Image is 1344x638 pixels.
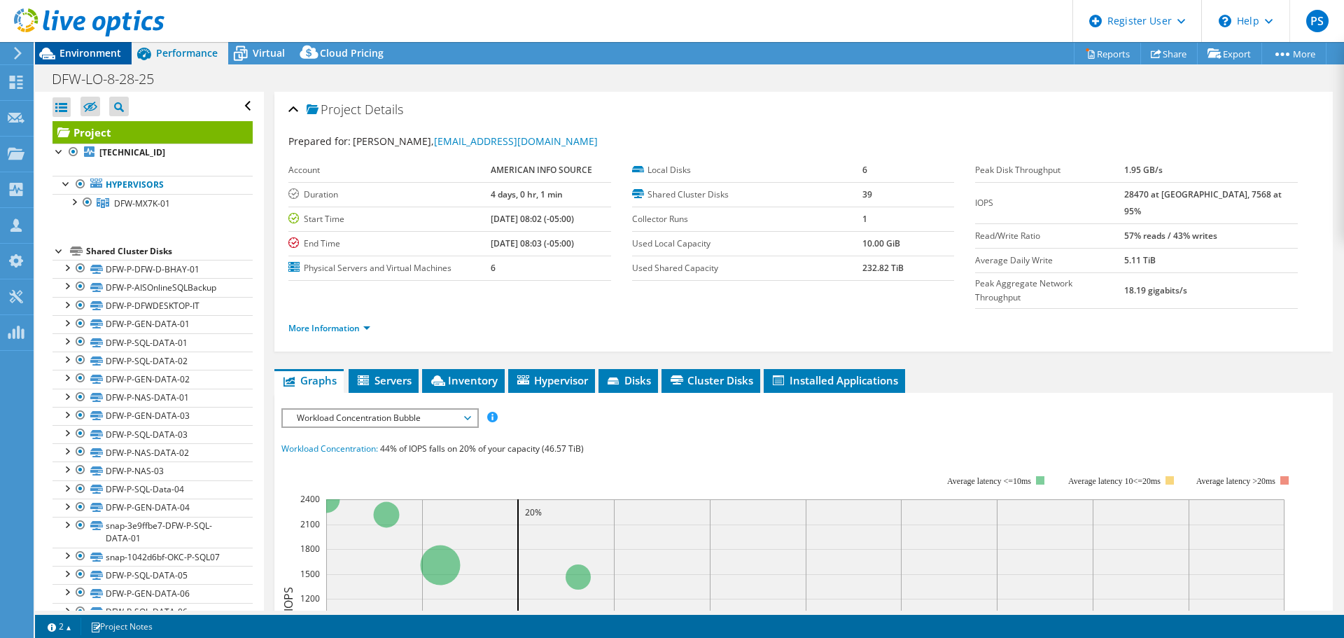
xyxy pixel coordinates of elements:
text: 1200 [300,592,320,604]
a: snap-3e9ffbe7-DFW-P-SQL-DATA-01 [52,517,253,548]
a: [TECHNICAL_ID] [52,144,253,162]
a: snap-1042d6bf-OKC-P-SQL07 [52,548,253,566]
span: DFW-MX7K-01 [114,197,170,209]
label: Account [288,163,490,177]
label: Peak Disk Throughput [975,163,1124,177]
a: DFW-P-SQL-DATA-01 [52,333,253,352]
a: DFW-P-SQL-DATA-05 [52,566,253,584]
b: 39 [862,188,872,200]
a: DFW-P-GEN-DATA-02 [52,370,253,388]
label: Collector Runs [632,212,862,226]
span: Hypervisor [515,373,588,387]
a: More Information [288,322,370,334]
span: Workload Concentration: [281,443,378,455]
label: Start Time [288,212,490,226]
tspan: Average latency 10<=20ms [1068,476,1161,486]
span: Environment [59,46,121,60]
span: [PERSON_NAME], [353,134,598,148]
text: 20% [525,506,542,518]
b: 28470 at [GEOGRAPHIC_DATA], 7568 at 95% [1124,188,1282,217]
span: Performance [156,46,218,60]
a: DFW-P-DFW-D-BHAY-01 [52,260,253,278]
span: Project [307,103,361,117]
a: DFW-P-DFWDESKTOP-IT [52,297,253,315]
label: IOPS [975,196,1124,210]
a: Reports [1074,43,1141,64]
label: Used Local Capacity [632,237,862,251]
label: Average Daily Write [975,254,1124,268]
a: DFW-P-SQL-Data-04 [52,480,253,499]
span: 44% of IOPS falls on 20% of your capacity (46.57 TiB) [380,443,584,455]
b: [DATE] 08:02 (-05:00) [491,213,574,225]
span: Servers [356,373,412,387]
a: DFW-P-SQL-DATA-06 [52,603,253,621]
text: 1500 [300,568,320,580]
b: 4 days, 0 hr, 1 min [491,188,563,200]
text: 2400 [300,493,320,505]
b: 10.00 GiB [862,237,900,249]
b: 5.11 TiB [1124,254,1156,266]
a: Project Notes [80,618,162,635]
b: 232.82 TiB [862,262,904,274]
span: Installed Applications [771,373,898,387]
h1: DFW-LO-8-28-25 [45,71,176,87]
b: 6 [862,164,867,176]
a: DFW-P-NAS-DATA-01 [52,389,253,407]
span: Cluster Disks [668,373,753,387]
span: Details [365,101,403,118]
label: Prepared for: [288,134,351,148]
a: DFW-P-GEN-DATA-01 [52,315,253,333]
a: DFW-P-GEN-DATA-04 [52,499,253,517]
a: DFW-P-GEN-DATA-06 [52,584,253,602]
a: DFW-P-GEN-DATA-03 [52,407,253,425]
a: DFW-MX7K-01 [52,194,253,212]
label: Used Shared Capacity [632,261,862,275]
a: Project [52,121,253,144]
a: DFW-P-NAS-DATA-02 [52,443,253,462]
a: DFW-P-SQL-DATA-02 [52,352,253,370]
b: 1 [862,213,867,225]
label: Duration [288,188,490,202]
span: Workload Concentration Bubble [290,410,470,427]
span: PS [1306,10,1329,32]
span: Cloud Pricing [320,46,384,60]
label: End Time [288,237,490,251]
text: 1800 [300,543,320,555]
a: DFW-P-AISOnlineSQLBackup [52,278,253,296]
b: [DATE] 08:03 (-05:00) [491,237,574,249]
label: Peak Aggregate Network Throughput [975,277,1124,305]
label: Shared Cluster Disks [632,188,862,202]
svg: \n [1219,15,1231,27]
tspan: Average latency <=10ms [947,476,1031,486]
a: Export [1197,43,1262,64]
a: DFW-P-SQL-DATA-03 [52,425,253,443]
span: Virtual [253,46,285,60]
b: [TECHNICAL_ID] [99,146,165,158]
b: 57% reads / 43% writes [1124,230,1217,242]
b: 6 [491,262,496,274]
span: Disks [605,373,651,387]
b: 18.19 gigabits/s [1124,284,1187,296]
text: IOPS [281,586,296,611]
b: AMERICAN INFO SOURCE [491,164,592,176]
label: Read/Write Ratio [975,229,1124,243]
text: 2100 [300,518,320,530]
label: Physical Servers and Virtual Machines [288,261,490,275]
a: More [1261,43,1326,64]
a: [EMAIL_ADDRESS][DOMAIN_NAME] [434,134,598,148]
label: Local Disks [632,163,862,177]
span: Graphs [281,373,337,387]
a: Hypervisors [52,176,253,194]
a: Share [1140,43,1198,64]
text: Average latency >20ms [1196,476,1275,486]
span: Inventory [429,373,498,387]
a: DFW-P-NAS-03 [52,462,253,480]
a: 2 [38,618,81,635]
b: 1.95 GB/s [1124,164,1163,176]
div: Shared Cluster Disks [86,243,253,260]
